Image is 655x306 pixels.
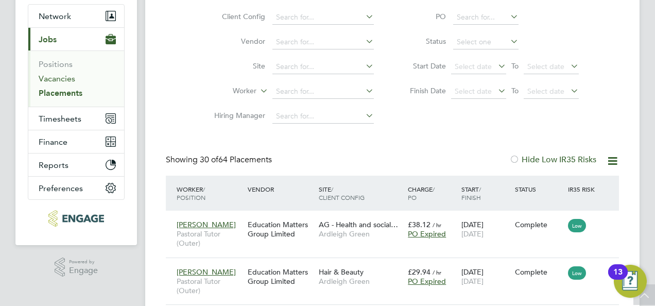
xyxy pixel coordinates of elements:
[459,215,512,244] div: [DATE]
[28,28,124,50] button: Jobs
[206,37,265,46] label: Vendor
[39,137,67,147] span: Finance
[28,154,124,176] button: Reports
[174,180,245,207] div: Worker
[319,220,398,229] span: AG - Health and social…
[39,35,57,44] span: Jobs
[28,130,124,153] button: Finance
[614,265,647,298] button: Open Resource Center, 13 new notifications
[453,10,519,25] input: Search for...
[613,272,623,285] div: 13
[408,277,446,286] span: PO Expired
[55,258,98,277] a: Powered byEngage
[272,109,374,124] input: Search for...
[508,84,522,97] span: To
[319,277,403,286] span: Ardleigh Green
[461,229,484,239] span: [DATE]
[39,88,82,98] a: Placements
[527,87,564,96] span: Select date
[200,155,272,165] span: 64 Placements
[39,11,71,21] span: Network
[48,210,104,227] img: educationmattersgroup-logo-retina.png
[174,262,619,270] a: [PERSON_NAME]Pastoral Tutor (Outer)Education Matters Group LimitedHair & BeautyArdleigh Green£29....
[177,220,236,229] span: [PERSON_NAME]
[433,268,441,276] span: / hr
[39,160,68,170] span: Reports
[200,155,218,165] span: 30 of
[272,10,374,25] input: Search for...
[272,84,374,99] input: Search for...
[177,229,243,248] span: Pastoral Tutor (Outer)
[433,221,441,229] span: / hr
[245,262,316,291] div: Education Matters Group Limited
[527,62,564,71] span: Select date
[272,60,374,74] input: Search for...
[177,185,205,201] span: / Position
[39,183,83,193] span: Preferences
[206,61,265,71] label: Site
[461,185,481,201] span: / Finish
[206,111,265,120] label: Hiring Manager
[319,185,365,201] span: / Client Config
[400,61,446,71] label: Start Date
[408,220,430,229] span: £38.12
[245,180,316,198] div: Vendor
[28,177,124,199] button: Preferences
[400,12,446,21] label: PO
[568,266,586,280] span: Low
[272,35,374,49] input: Search for...
[245,215,316,244] div: Education Matters Group Limited
[69,258,98,266] span: Powered by
[459,262,512,291] div: [DATE]
[28,5,124,27] button: Network
[69,266,98,275] span: Engage
[565,180,601,198] div: IR35 Risk
[206,12,265,21] label: Client Config
[28,50,124,107] div: Jobs
[455,87,492,96] span: Select date
[400,37,446,46] label: Status
[319,267,364,277] span: Hair & Beauty
[39,74,75,83] a: Vacancies
[177,267,236,277] span: [PERSON_NAME]
[408,267,430,277] span: £29.94
[28,210,125,227] a: Go to home page
[166,155,274,165] div: Showing
[405,180,459,207] div: Charge
[515,267,563,277] div: Complete
[461,277,484,286] span: [DATE]
[197,86,256,96] label: Worker
[39,114,81,124] span: Timesheets
[455,62,492,71] span: Select date
[28,107,124,130] button: Timesheets
[408,229,446,239] span: PO Expired
[515,220,563,229] div: Complete
[39,59,73,69] a: Positions
[568,219,586,232] span: Low
[509,155,596,165] label: Hide Low IR35 Risks
[319,229,403,239] span: Ardleigh Green
[408,185,435,201] span: / PO
[177,277,243,295] span: Pastoral Tutor (Outer)
[400,86,446,95] label: Finish Date
[174,214,619,223] a: [PERSON_NAME]Pastoral Tutor (Outer)Education Matters Group LimitedAG - Health and social…Ardleigh...
[453,35,519,49] input: Select one
[508,59,522,73] span: To
[512,180,566,198] div: Status
[316,180,405,207] div: Site
[459,180,512,207] div: Start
